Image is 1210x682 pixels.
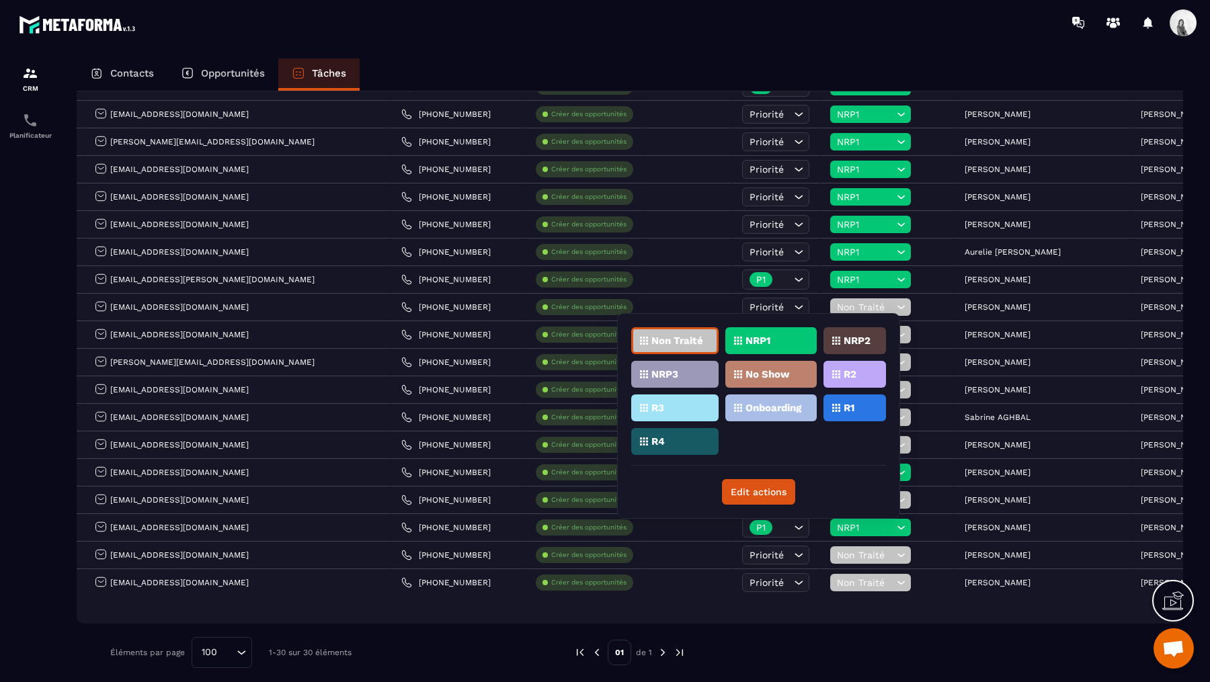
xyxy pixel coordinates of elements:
[657,646,669,658] img: next
[1141,137,1207,146] p: [PERSON_NAME]
[3,102,57,149] a: schedulerschedulerPlanificateur
[3,55,57,102] a: formationformationCRM
[401,109,491,120] a: [PHONE_NUMBER]
[1141,578,1207,587] p: [PERSON_NAME]
[837,522,893,533] span: NRP1
[1154,628,1194,669] div: Ouvrir le chat
[965,137,1031,146] p: [PERSON_NAME]
[401,577,491,588] a: [PHONE_NUMBER]
[1141,357,1207,367] p: [PERSON_NAME]
[837,136,893,147] span: NRP1
[551,578,627,587] p: Créer des opportunités
[965,192,1031,202] p: [PERSON_NAME]
[837,550,893,560] span: Non Traité
[551,495,627,505] p: Créer des opportunités
[22,65,38,81] img: formation
[192,637,252,668] div: Search for option
[965,385,1031,394] p: [PERSON_NAME]
[551,357,627,367] p: Créer des opportunités
[551,165,627,174] p: Créer des opportunités
[1141,220,1207,229] p: [PERSON_NAME]
[551,110,627,119] p: Créer des opportunités
[756,275,766,284] p: P1
[551,137,627,146] p: Créer des opportunités
[1141,495,1207,505] p: [PERSON_NAME]
[1141,550,1207,560] p: [PERSON_NAME]
[837,247,893,257] span: NRP1
[401,495,491,505] a: [PHONE_NUMBER]
[401,467,491,478] a: [PHONE_NUMBER]
[965,220,1031,229] p: [PERSON_NAME]
[965,468,1031,477] p: [PERSON_NAME]
[722,479,795,505] button: Edit actions
[837,164,893,175] span: NRP1
[965,357,1031,367] p: [PERSON_NAME]
[965,247,1061,257] p: Aurelie [PERSON_NAME]
[837,219,893,230] span: NRP1
[551,468,627,477] p: Créer des opportunités
[551,220,627,229] p: Créer des opportunités
[837,191,893,202] span: NRP1
[965,550,1031,560] p: [PERSON_NAME]
[750,109,784,120] span: Priorité
[750,219,784,230] span: Priorité
[401,412,491,423] a: [PHONE_NUMBER]
[401,274,491,285] a: [PHONE_NUMBER]
[965,440,1031,450] p: [PERSON_NAME]
[965,413,1031,422] p: Sabrine AGHBAL
[837,577,893,588] span: Non Traité
[965,302,1031,312] p: [PERSON_NAME]
[651,370,678,379] p: NRP3
[551,523,627,532] p: Créer des opportunités
[965,330,1031,339] p: [PERSON_NAME]
[844,336,871,345] p: NRP2
[750,550,784,560] span: Priorité
[608,640,631,665] p: 01
[201,67,265,79] p: Opportunités
[167,58,278,91] a: Opportunités
[551,440,627,450] p: Créer des opportunités
[1141,302,1207,312] p: [PERSON_NAME]
[1141,523,1207,532] p: [PERSON_NAME]
[745,403,801,413] p: Onboarding
[965,523,1031,532] p: [PERSON_NAME]
[750,302,784,312] span: Priorité
[401,164,491,175] a: [PHONE_NUMBER]
[965,110,1031,119] p: [PERSON_NAME]
[401,302,491,312] a: [PHONE_NUMBER]
[269,648,352,657] p: 1-30 sur 30 éléments
[965,495,1031,505] p: [PERSON_NAME]
[965,165,1031,174] p: [PERSON_NAME]
[401,384,491,395] a: [PHONE_NUMBER]
[750,164,784,175] span: Priorité
[19,12,140,37] img: logo
[1141,440,1207,450] p: [PERSON_NAME]
[574,646,586,658] img: prev
[551,413,627,422] p: Créer des opportunités
[750,136,784,147] span: Priorité
[551,247,627,257] p: Créer des opportunités
[551,192,627,202] p: Créer des opportunités
[312,67,346,79] p: Tâches
[401,247,491,257] a: [PHONE_NUMBER]
[401,329,491,340] a: [PHONE_NUMBER]
[837,274,893,285] span: NRP1
[1141,165,1207,174] p: [PERSON_NAME]
[401,550,491,560] a: [PHONE_NUMBER]
[3,85,57,92] p: CRM
[651,336,703,345] p: Non Traité
[22,112,38,128] img: scheduler
[1141,247,1207,257] p: [PERSON_NAME]
[965,275,1031,284] p: [PERSON_NAME]
[77,58,167,91] a: Contacts
[844,370,856,379] p: R2
[401,439,491,450] a: [PHONE_NUMBER]
[401,522,491,533] a: [PHONE_NUMBER]
[551,302,627,312] p: Créer des opportunités
[1141,468,1207,477] p: [PERSON_NAME]
[1141,110,1207,119] p: [PERSON_NAME]
[745,336,770,345] p: NRP1
[636,647,652,658] p: de 1
[1141,330,1207,339] p: [PERSON_NAME]
[756,523,766,532] p: P1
